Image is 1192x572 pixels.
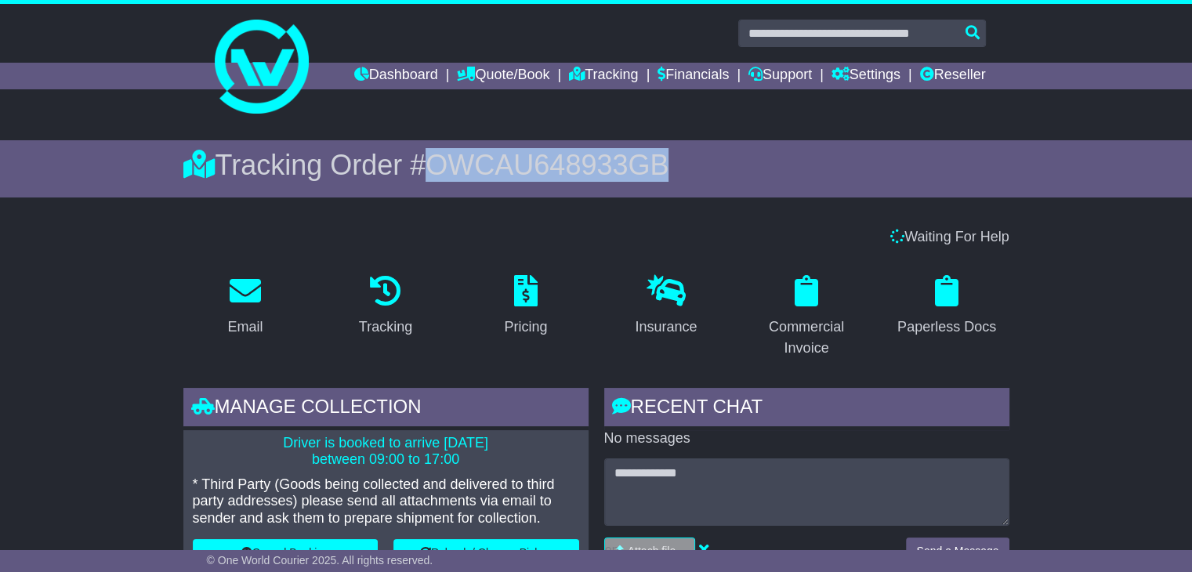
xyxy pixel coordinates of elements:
[897,317,996,338] div: Paperless Docs
[349,270,422,343] a: Tracking
[887,270,1006,343] a: Paperless Docs
[176,229,1017,246] div: Waiting For Help
[635,317,697,338] div: Insurance
[217,270,273,343] a: Email
[658,63,729,89] a: Financials
[919,63,985,89] a: Reseller
[193,476,579,527] p: * Third Party (Goods being collected and delivered to third party addresses) please send all atta...
[354,63,438,89] a: Dashboard
[426,149,668,181] span: OWCAU648933GB
[604,388,1009,430] div: RECENT CHAT
[193,435,579,469] p: Driver is booked to arrive [DATE] between 09:00 to 17:00
[604,430,1009,447] p: No messages
[745,270,869,364] a: Commercial Invoice
[748,63,812,89] a: Support
[393,539,579,567] button: Rebook / Change Pickup
[504,317,547,338] div: Pricing
[183,388,589,430] div: Manage collection
[832,63,900,89] a: Settings
[906,538,1009,565] button: Send a Message
[227,317,263,338] div: Email
[569,63,638,89] a: Tracking
[183,148,1009,182] div: Tracking Order #
[207,554,433,567] span: © One World Courier 2025. All rights reserved.
[494,270,557,343] a: Pricing
[359,317,412,338] div: Tracking
[193,539,379,567] button: Cancel Booking
[755,317,859,359] div: Commercial Invoice
[625,270,707,343] a: Insurance
[457,63,549,89] a: Quote/Book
